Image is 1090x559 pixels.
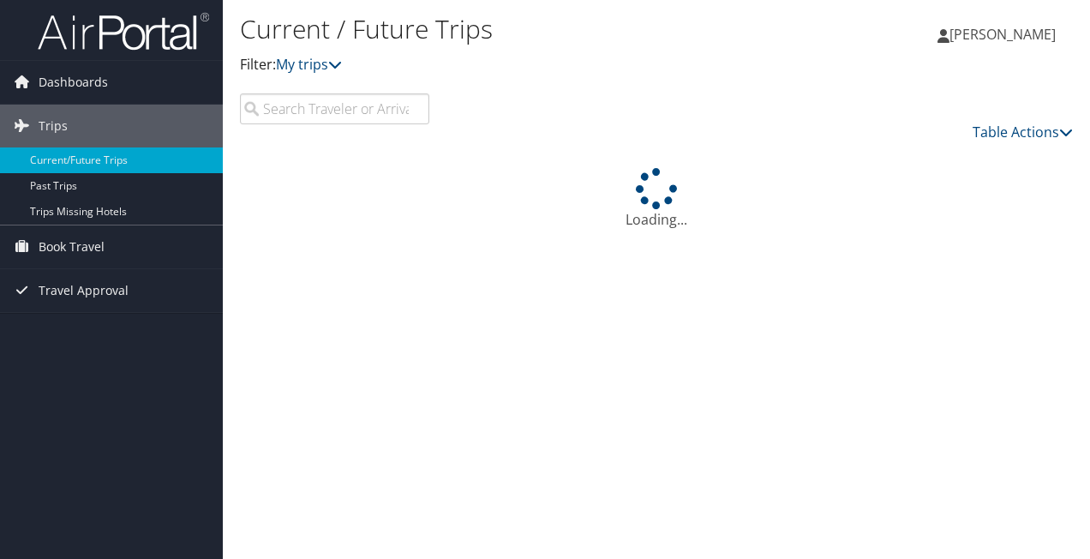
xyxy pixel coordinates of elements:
[240,11,795,47] h1: Current / Future Trips
[276,55,342,74] a: My trips
[937,9,1073,60] a: [PERSON_NAME]
[949,25,1056,44] span: [PERSON_NAME]
[39,105,68,147] span: Trips
[973,123,1073,141] a: Table Actions
[240,54,795,76] p: Filter:
[38,11,209,51] img: airportal-logo.png
[39,269,129,312] span: Travel Approval
[39,225,105,268] span: Book Travel
[240,93,429,124] input: Search Traveler or Arrival City
[39,61,108,104] span: Dashboards
[240,168,1073,230] div: Loading...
